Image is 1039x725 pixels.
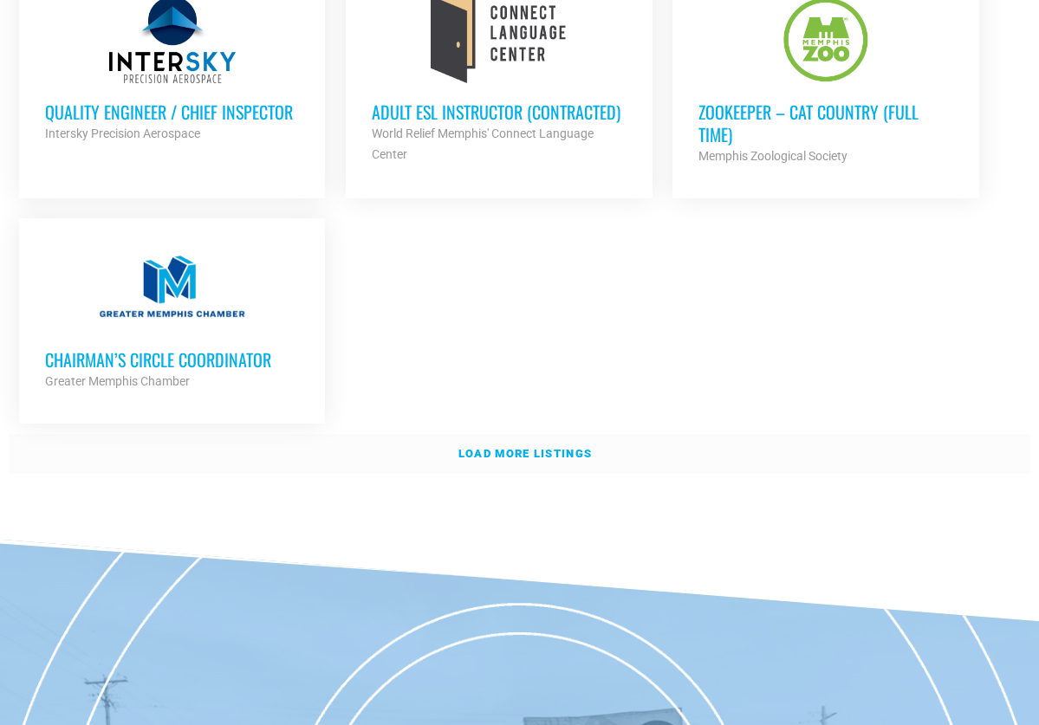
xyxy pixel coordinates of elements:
[698,149,847,163] strong: Memphis Zoological Society
[19,218,326,418] a: Chairman’s Circle Coordinator Greater Memphis Chamber
[45,374,190,388] strong: Greater Memphis Chamber
[9,434,1030,474] a: Load more listings
[45,100,300,123] h3: Quality Engineer / Chief Inspector
[698,100,953,146] h3: Zookeeper – Cat Country (Full Time)
[458,447,592,460] strong: Load more listings
[45,126,200,140] strong: Intersky Precision Aerospace
[45,348,300,371] h3: Chairman’s Circle Coordinator
[372,100,627,123] h3: Adult ESL Instructor (Contracted)
[372,126,594,161] strong: World Relief Memphis' Connect Language Center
